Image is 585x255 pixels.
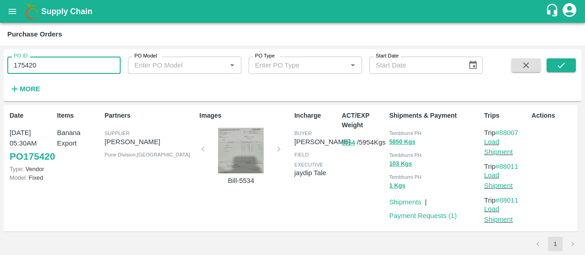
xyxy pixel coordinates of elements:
b: Supply Chain [41,7,92,16]
p: jaydip Tale [294,168,338,178]
a: #88007 [495,129,518,136]
a: Payment Requests (1) [389,212,457,219]
p: Trip [484,161,528,172]
input: Enter PO Type [251,59,332,71]
p: Vendor [10,165,53,173]
label: PO ID [14,52,27,60]
span: buyer [294,130,312,136]
p: Trip [484,195,528,205]
p: Partners [105,111,196,120]
label: Start Date [376,52,399,60]
a: PO175420 [10,148,55,165]
input: Enter PO ID [7,57,121,74]
span: Tembhurni PH [389,152,422,158]
div: customer-support [545,3,561,20]
span: Tembhurni PH [389,174,422,180]
p: Banana Export [57,128,101,148]
a: Load Shipment [484,172,513,189]
p: Items [57,111,101,120]
div: account of current user [561,2,578,21]
p: ACT/EXP Weight [342,111,386,130]
p: Incharge [294,111,338,120]
span: Supplier [105,130,130,136]
button: page 1 [548,237,563,251]
div: | [421,193,427,207]
a: Supply Chain [41,5,545,18]
a: Shipments [389,198,421,206]
p: [PERSON_NAME] [105,137,196,147]
a: Load Shipment [484,138,513,156]
button: 5850 Kgs [389,137,415,147]
p: Images [199,111,291,120]
p: Date [10,111,53,120]
div: Purchase Orders [7,28,62,40]
label: PO Type [255,52,275,60]
p: Trips [484,111,528,120]
button: Choose date [464,57,482,74]
p: Shipments & Payment [389,111,481,120]
strong: More [20,85,40,93]
span: field executive [294,152,323,167]
a: #88011 [495,163,518,170]
p: [PERSON_NAME] [294,137,350,147]
span: Type: [10,166,24,172]
p: / 5954 Kgs [342,137,386,148]
p: Trip [484,128,528,138]
button: 1 Kgs [389,181,405,191]
label: PO Model [134,52,157,60]
button: Open [226,59,238,71]
p: Actions [532,111,575,120]
p: [DATE] 05:30AM [10,128,53,148]
span: Pune Division , [GEOGRAPHIC_DATA] [105,152,190,157]
img: logo [23,2,41,21]
button: More [7,81,43,97]
input: Enter PO Model [131,59,212,71]
p: Fixed [10,173,53,182]
span: Tembhurni PH [389,130,422,136]
span: Model: [10,174,27,181]
p: Bill-5534 [207,176,275,186]
button: open drawer [2,1,23,22]
button: 103 Kgs [389,159,412,169]
nav: pagination navigation [529,237,581,251]
button: 5954 [342,138,355,148]
a: #88011 [495,197,518,204]
button: Open [347,59,359,71]
a: Load Shipment [484,205,513,223]
input: Start Date [369,57,461,74]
